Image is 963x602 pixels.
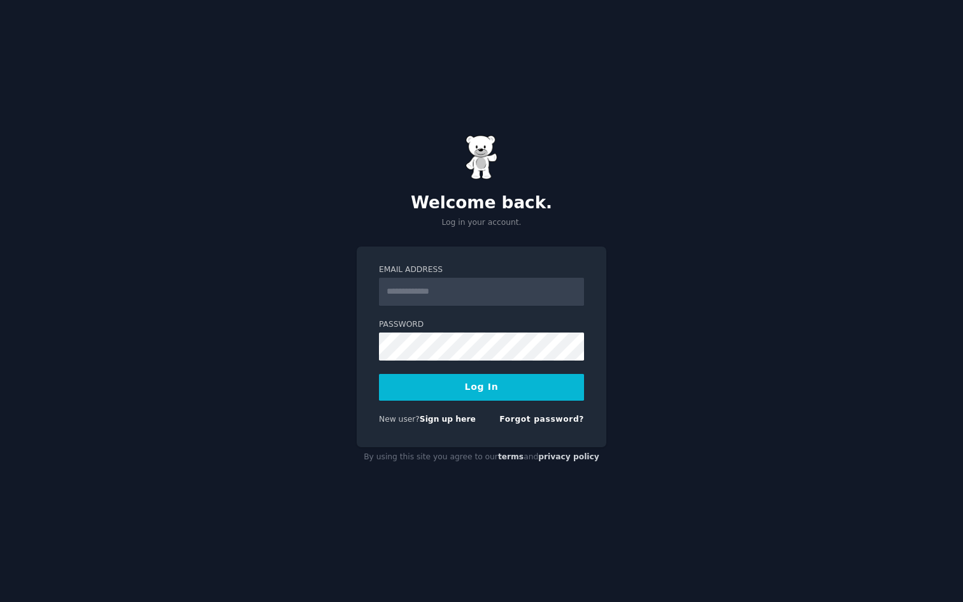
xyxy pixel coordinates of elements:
a: Forgot password? [499,415,584,424]
button: Log In [379,374,584,401]
a: Sign up here [420,415,476,424]
a: terms [498,452,524,461]
img: Gummy Bear [466,135,497,180]
label: Email Address [379,264,584,276]
span: New user? [379,415,420,424]
p: Log in your account. [357,217,606,229]
label: Password [379,319,584,331]
a: privacy policy [538,452,599,461]
div: By using this site you agree to our and [357,447,606,468]
h2: Welcome back. [357,193,606,213]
